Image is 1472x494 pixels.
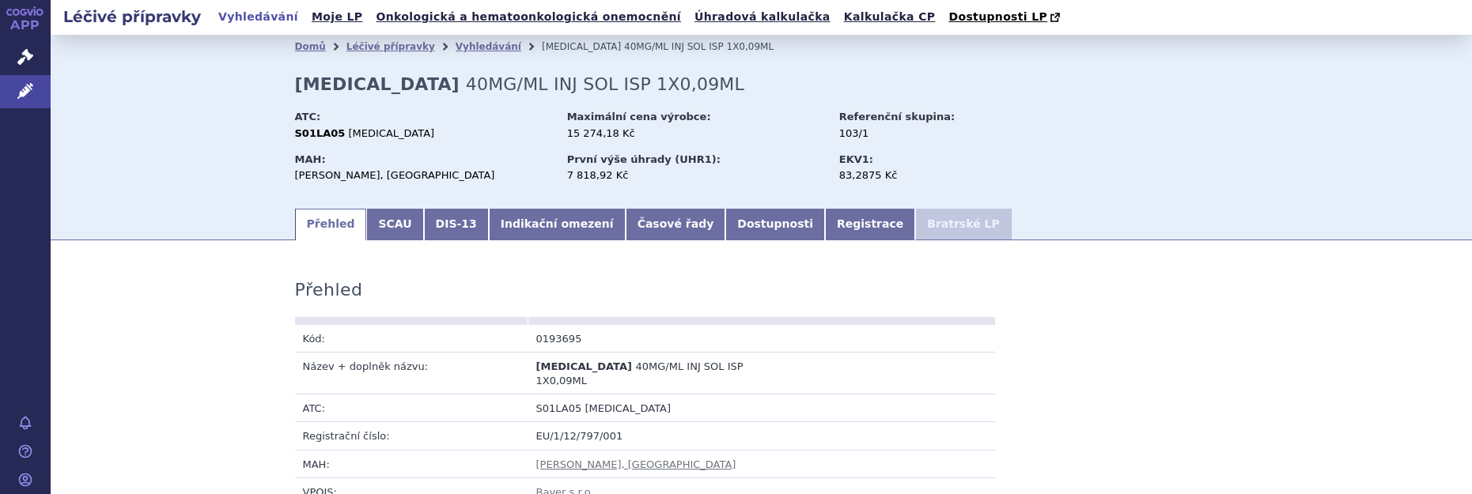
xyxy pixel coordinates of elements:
[456,41,521,52] a: Vyhledávání
[944,6,1068,28] a: Dostupnosti LP
[624,41,774,52] span: 40MG/ML INJ SOL ISP 1X0,09ML
[542,41,621,52] span: [MEDICAL_DATA]
[295,422,528,450] td: Registrační číslo:
[825,209,915,240] a: Registrace
[295,352,528,394] td: Název + doplněk názvu:
[371,6,686,28] a: Onkologická a hematoonkologická onemocnění
[295,394,528,422] td: ATC:
[214,6,303,28] a: Vyhledávání
[295,111,321,123] strong: ATC:
[489,209,626,240] a: Indikační omezení
[51,6,214,28] h2: Léčivé přípravky
[839,168,1017,183] div: 83,2875 Kč
[839,153,873,165] strong: EKV1:
[839,6,940,28] a: Kalkulačka CP
[626,209,726,240] a: Časové řady
[567,111,711,123] strong: Maximální cena výrobce:
[725,209,825,240] a: Dostupnosti
[567,168,824,183] div: 7 818,92 Kč
[948,10,1047,23] span: Dostupnosti LP
[466,74,744,94] span: 40MG/ML INJ SOL ISP 1X0,09ML
[307,6,367,28] a: Moje LP
[585,402,671,414] span: [MEDICAL_DATA]
[528,325,762,353] td: 0193695
[295,41,326,52] a: Domů
[295,153,326,165] strong: MAH:
[349,127,435,139] span: [MEDICAL_DATA]
[536,360,744,387] span: 40MG/ML INJ SOL ISP 1X0,09ML
[295,168,552,183] div: [PERSON_NAME], [GEOGRAPHIC_DATA]
[295,325,528,353] td: Kód:
[536,458,736,470] a: [PERSON_NAME], [GEOGRAPHIC_DATA]
[536,360,632,372] span: [MEDICAL_DATA]
[295,280,363,300] h3: Přehled
[839,126,1017,141] div: 103/1
[424,209,489,240] a: DIS-13
[295,74,460,94] strong: [MEDICAL_DATA]
[346,41,435,52] a: Léčivé přípravky
[536,402,582,414] span: S01LA05
[295,209,367,240] a: Přehled
[295,450,528,477] td: MAH:
[528,422,995,450] td: EU/1/12/797/001
[839,111,955,123] strong: Referenční skupina:
[690,6,835,28] a: Úhradová kalkulačka
[567,153,721,165] strong: První výše úhrady (UHR1):
[366,209,423,240] a: SCAU
[567,126,824,141] div: 15 274,18 Kč
[295,127,346,139] strong: S01LA05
